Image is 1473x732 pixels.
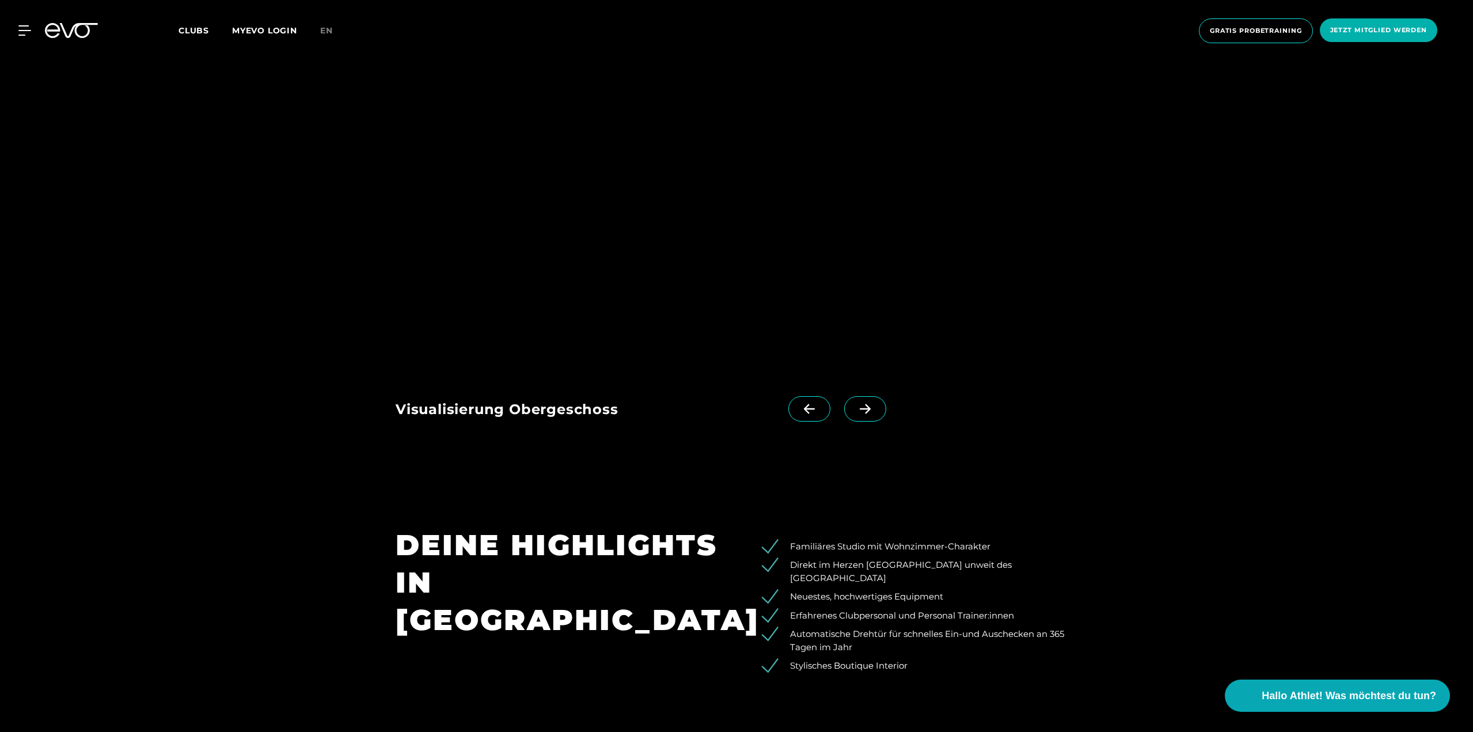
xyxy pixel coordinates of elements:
[320,24,347,37] a: en
[179,25,209,36] span: Clubs
[770,628,1077,654] li: Automatische Drehtür für schnelles Ein-und Auschecken an 365 Tagen im Jahr
[770,659,1077,673] li: Stylisches Boutique Interior
[770,609,1077,623] li: Erfahrenes Clubpersonal und Personal Trainer:innen
[1210,26,1302,36] span: Gratis Probetraining
[1262,688,1436,704] span: Hallo Athlet! Was möchtest du tun?
[1316,18,1441,43] a: Jetzt Mitglied werden
[1330,25,1427,35] span: Jetzt Mitglied werden
[1225,680,1450,712] button: Hallo Athlet! Was möchtest du tun?
[396,526,720,639] h1: DEINE HIGHLIGHTS IN [GEOGRAPHIC_DATA]
[1195,18,1316,43] a: Gratis Probetraining
[179,25,232,36] a: Clubs
[320,25,333,36] span: en
[232,25,297,36] a: MYEVO LOGIN
[770,540,1077,553] li: Familiäres Studio mit Wohnzimmer-Charakter
[770,559,1077,585] li: Direkt im Herzen [GEOGRAPHIC_DATA] unweit des [GEOGRAPHIC_DATA]
[770,590,1077,604] li: Neuestes, hochwertiges Equipment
